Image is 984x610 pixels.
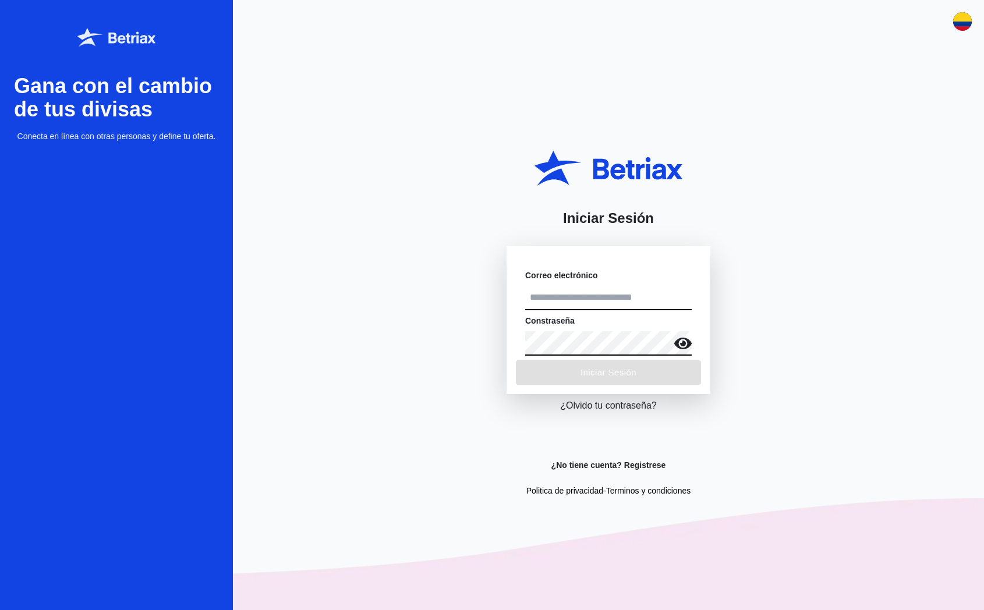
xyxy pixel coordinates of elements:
[17,130,216,142] span: Conecta en línea con otras personas y define tu oferta.
[953,12,972,31] img: svg%3e
[563,209,654,228] h1: Iniciar Sesión
[77,28,156,47] img: Betriax logo
[560,399,656,413] a: ¿Olvido tu contraseña?
[525,315,575,327] label: Constraseña
[606,486,691,495] a: Terminos y condiciones
[525,269,597,281] label: Correo electrónico
[526,486,603,495] a: Politica de privacidad
[551,459,666,471] a: ¿No tiene cuenta? Registrese
[526,485,691,496] p: -
[14,75,219,121] h3: Gana con el cambio de tus divisas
